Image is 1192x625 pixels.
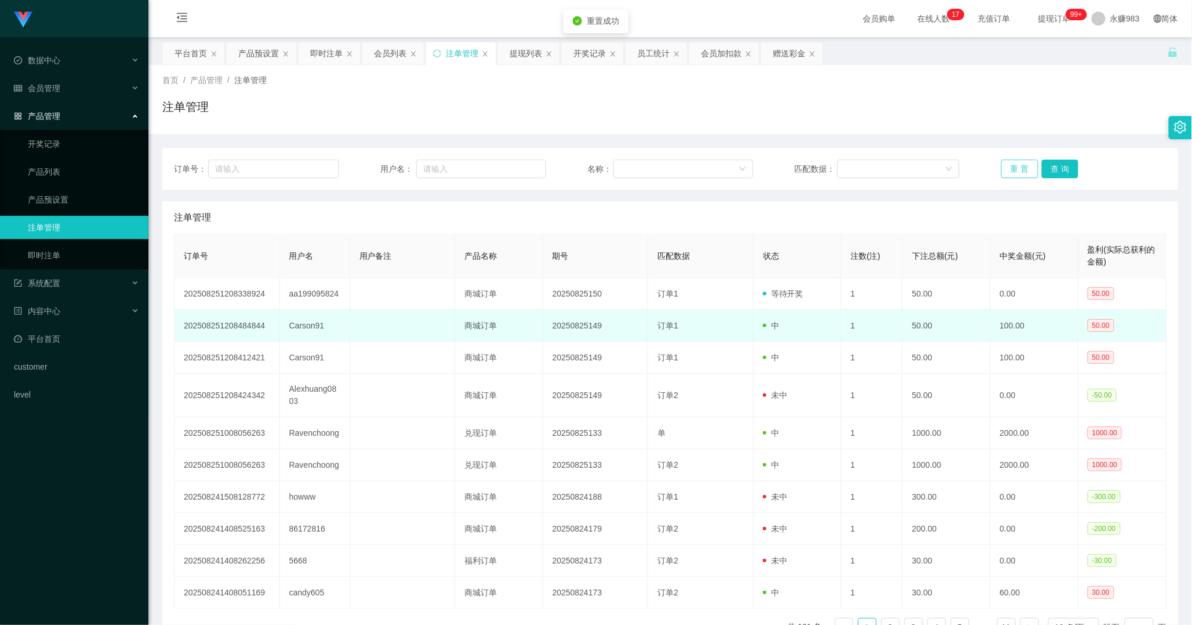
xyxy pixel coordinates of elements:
span: 重置成功 [587,16,619,26]
span: / [227,75,230,85]
td: 0.00 [991,374,1078,417]
td: 5668 [280,545,350,577]
i: 图标: form [14,279,22,287]
td: aa199095824 [280,278,350,310]
p: 1 [952,9,956,20]
div: 产品预设置 [238,42,279,64]
span: 订单1 [657,321,678,330]
span: 订单2 [657,556,678,565]
i: 图标: close [482,50,489,57]
td: 20250825149 [543,310,649,342]
span: 订单2 [657,524,678,533]
td: 20250824173 [543,545,649,577]
td: 商城订单 [455,310,543,342]
td: 200.00 [903,513,990,545]
td: 商城订单 [455,342,543,374]
td: 202508241508128772 [175,481,280,513]
i: 图标: menu-fold [162,1,202,38]
i: 图标: appstore-o [14,112,22,120]
i: 图标: sync [433,49,441,57]
span: / [183,75,186,85]
span: 订单2 [657,391,678,400]
sup: 17 [947,9,964,20]
span: 匹配数据 [657,251,690,261]
span: 1000.00 [1088,458,1122,471]
i: icon: check-circle [573,16,582,26]
span: 订单2 [657,588,678,597]
a: level [14,383,139,406]
td: 商城订单 [455,278,543,310]
td: 202508241408051169 [175,577,280,609]
td: 86172816 [280,513,350,545]
td: 202508251208424342 [175,374,280,417]
td: 30.00 [903,577,990,609]
span: 单 [657,428,666,438]
td: 兑现订单 [455,417,543,449]
td: 100.00 [991,342,1078,374]
td: 2000.00 [991,449,1078,481]
div: 赠送彩金 [773,42,805,64]
td: 0.00 [991,278,1078,310]
span: 中 [763,353,779,362]
span: -50.00 [1088,389,1117,402]
div: 会员列表 [374,42,406,64]
i: 图标: down [946,165,953,174]
span: 首页 [162,75,179,85]
td: 20250824179 [543,513,649,545]
td: 60.00 [991,577,1078,609]
i: 图标: check-circle-o [14,56,22,64]
a: 图标: dashboard平台首页 [14,327,139,351]
span: 期号 [553,251,569,261]
td: Carson91 [280,310,350,342]
span: 名称： [587,163,613,175]
td: 商城订单 [455,577,543,609]
img: logo.9652507e.png [14,12,32,28]
i: 图标: close [210,50,217,57]
span: 内容中心 [14,306,60,316]
i: 图标: close [346,50,353,57]
a: 即时注单 [28,244,139,267]
span: 产品名称 [464,251,497,261]
span: 下注总额(元) [912,251,958,261]
span: 未中 [763,556,787,565]
td: 202508251008056263 [175,417,280,449]
td: 50.00 [903,310,990,342]
div: 注单管理 [446,42,478,64]
td: 1000.00 [903,449,990,481]
span: 订单2 [657,460,678,469]
td: 兑现订单 [455,449,543,481]
i: 图标: close [809,50,816,57]
span: 订单1 [657,492,678,501]
span: 订单号： [174,163,208,175]
td: 1 [841,310,903,342]
a: customer [14,355,139,378]
td: 福利订单 [455,545,543,577]
span: 用户名 [289,251,314,261]
h1: 注单管理 [162,98,209,115]
input: 请输入 [416,160,546,178]
span: 中奖金额(元) [1000,251,1046,261]
div: 即时注单 [310,42,343,64]
span: 1000.00 [1088,427,1122,439]
a: 注单管理 [28,216,139,239]
span: 订单1 [657,289,678,298]
i: 图标: close [282,50,289,57]
span: 匹配数据： [794,163,837,175]
td: howww [280,481,350,513]
span: -30.00 [1088,554,1117,567]
td: 50.00 [903,374,990,417]
span: 50.00 [1088,287,1114,300]
button: 重 置 [1001,160,1038,178]
span: 注单管理 [174,211,211,225]
td: 20250825149 [543,342,649,374]
span: 等待开奖 [763,289,804,298]
span: 注数(注) [851,251,880,261]
i: 图标: close [546,50,553,57]
td: 20250825133 [543,449,649,481]
td: 0.00 [991,545,1078,577]
i: 图标: table [14,84,22,92]
i: 图标: close [745,50,752,57]
span: 用户名： [381,163,416,175]
td: 1 [841,417,903,449]
i: 图标: close [609,50,616,57]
